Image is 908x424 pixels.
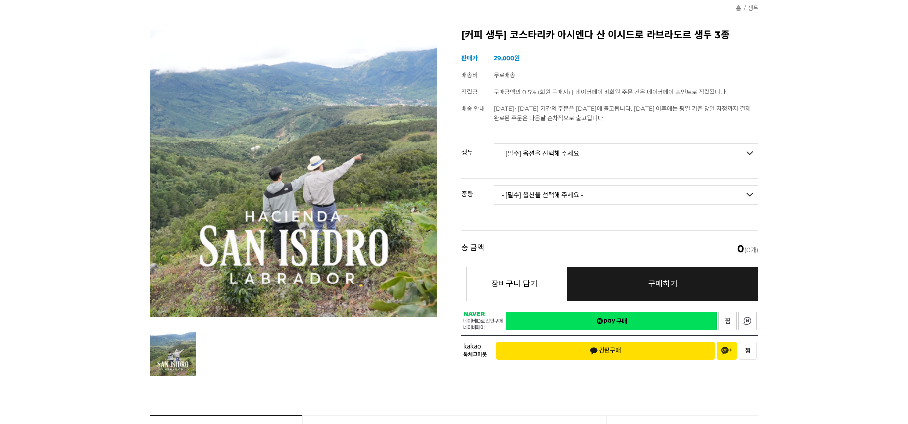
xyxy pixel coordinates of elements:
[567,267,758,301] a: 구매하기
[717,342,737,360] button: 채널 추가
[496,342,715,360] button: 간편구매
[466,267,562,301] button: 장바구니 담기
[461,105,485,112] span: 배송 안내
[739,342,757,360] button: 찜
[745,347,750,354] span: 찜
[506,312,717,330] a: 새창
[150,30,437,317] img: 코스타리카 아시엔다 산 이시드로 라브라도르
[648,279,678,288] span: 구매하기
[590,347,621,355] span: 간편구매
[737,243,744,255] em: 0
[494,105,751,122] span: [DATE]~[DATE] 기간의 주문은 [DATE]에 출고됩니다. [DATE] 이후에는 평일 기준 당일 자정까지 결제 완료된 주문은 다음날 순차적으로 출고됩니다.
[737,244,758,254] span: (0개)
[461,137,494,160] th: 생두
[738,312,757,330] a: 새창
[494,88,727,95] span: 구매금액의 0.5% (회원 구매시) | 네이버페이 비회원 주문 건은 네이버페이 포인트로 적립됩니다.
[463,343,489,358] span: 카카오 톡체크아웃
[736,4,741,12] a: 홈
[721,347,732,355] span: 채널 추가
[461,179,494,201] th: 중량
[748,4,758,12] a: 생두
[494,71,515,79] span: 무료배송
[718,312,737,330] a: 새창
[494,54,520,62] strong: 29,000원
[461,88,478,95] span: 적립금
[461,30,758,40] h2: [커피 생두] 코스타리카 아시엔다 산 이시드로 라브라도르 생두 3종
[461,71,478,79] span: 배송비
[461,54,478,62] span: 판매가
[461,244,484,254] strong: 총 금액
